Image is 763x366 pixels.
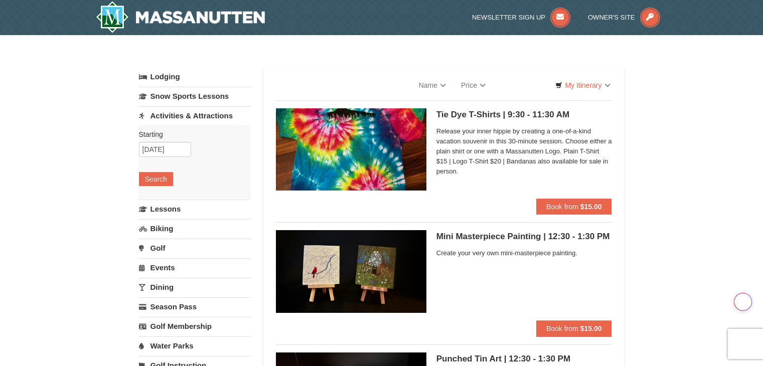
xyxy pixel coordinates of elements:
span: Book from [546,203,578,211]
strong: $15.00 [580,324,602,332]
a: Activities & Attractions [139,106,251,125]
button: Search [139,172,173,186]
img: 6619869-1756-9fb04209.png [276,230,426,312]
button: Book from $15.00 [536,320,612,336]
a: Dining [139,278,251,296]
label: Starting [139,129,243,139]
a: Name [411,75,453,95]
a: Snow Sports Lessons [139,87,251,105]
a: Biking [139,219,251,238]
a: Season Pass [139,297,251,316]
button: Book from $15.00 [536,199,612,215]
a: Owner's Site [588,14,660,21]
img: Massanutten Resort Logo [96,1,265,33]
a: Massanutten Resort [96,1,265,33]
a: Lessons [139,200,251,218]
a: My Itinerary [549,78,617,93]
span: Release your inner hippie by creating a one-of-a-kind vacation souvenir in this 30-minute session... [436,126,612,176]
strong: $15.00 [580,203,602,211]
span: Book from [546,324,578,332]
h5: Punched Tin Art | 12:30 - 1:30 PM [436,354,612,364]
a: Golf Membership [139,317,251,335]
a: Lodging [139,68,251,86]
h5: Tie Dye T-Shirts | 9:30 - 11:30 AM [436,110,612,120]
a: Price [453,75,493,95]
img: 6619869-1512-3c4c33a7.png [276,108,426,191]
span: Create your very own mini-masterpiece painting. [436,248,612,258]
a: Events [139,258,251,277]
span: Owner's Site [588,14,635,21]
span: Newsletter Sign Up [472,14,545,21]
a: Newsletter Sign Up [472,14,570,21]
a: Water Parks [139,336,251,355]
a: Golf [139,239,251,257]
h5: Mini Masterpiece Painting | 12:30 - 1:30 PM [436,232,612,242]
